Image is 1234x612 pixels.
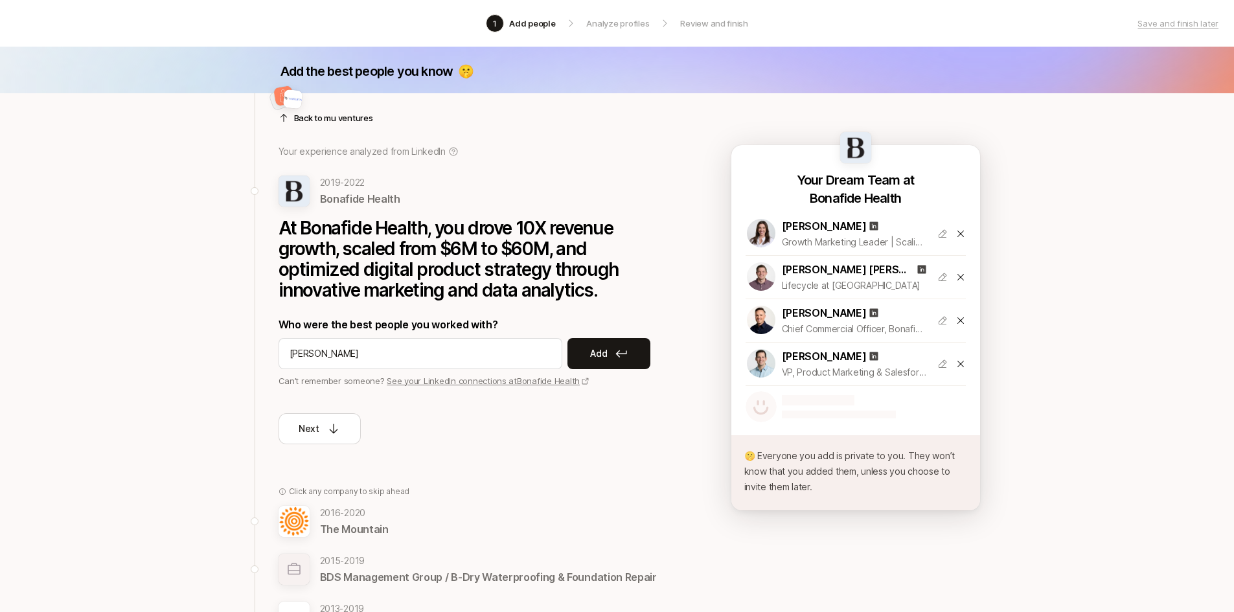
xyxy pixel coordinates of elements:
p: Back to mu ventures [294,111,373,124]
img: 35cda3ce_4b4d_4e8a_8365_78074d7a1b9f.jpg [282,89,303,109]
img: ac2d2137_af73_4e2b_8a52_c12d26d70222.jpg [840,132,871,163]
img: 1713370863697 [747,262,775,291]
p: Click any company to skip ahead [289,486,410,497]
p: Chief Commercial Officer, Bonafide Health [782,321,927,337]
button: Next [279,413,361,444]
p: [PERSON_NAME] [782,218,867,234]
img: ac2d2137_af73_4e2b_8a52_c12d26d70222.jpg [279,176,310,207]
p: Who were the best people you worked with? [279,316,667,333]
p: 2019 - 2022 [320,175,400,190]
img: 1757011970584 [747,306,775,334]
p: Bonafide Health [810,189,901,207]
p: 🤫 Everyone you add is private to you. They won’t know that you added them, unless you choose to i... [744,448,967,495]
p: Save and finish later [1137,17,1218,30]
p: At Bonafide Health, you drove 10X revenue growth, scaled from $6M to $60M, and optimized digital ... [279,218,667,300]
img: cf36d682_be33_4969_a70b_60f7294c93b7.jpg [279,506,310,537]
a: See your LinkedIn connections atBonafide Health [387,376,589,386]
p: [PERSON_NAME] [782,304,867,321]
img: default-avatar.svg [746,391,777,422]
button: Add [567,338,650,369]
p: The Mountain [320,521,389,538]
p: VP, Product Marketing & Salesforce Effectiveness @ Bonafide Health [782,365,927,380]
p: Growth Marketing Leader | Scaling DTC brands through Paid Media & Creative Testing [782,234,927,250]
p: Your experience analyzed from LinkedIn [279,144,446,159]
p: Review and finish [680,17,748,30]
p: 2016 - 2020 [320,505,389,521]
img: 1731530297960 [747,349,775,378]
p: Add the best people you know [280,62,453,80]
p: Can’t remember someone? [279,374,667,387]
input: Add their name [290,346,551,361]
p: Analyze profiles [586,17,649,30]
p: Bonafide Health [320,190,400,207]
img: 1715800541689 [747,219,775,247]
p: Next [299,421,319,436]
img: empty-company-logo.svg [279,554,310,585]
p: 1 [493,17,497,30]
p: [PERSON_NAME] [PERSON_NAME] [782,261,914,278]
p: Add [590,346,607,361]
p: [PERSON_NAME] [782,348,867,365]
p: 🤫 [458,62,474,80]
p: Add people [509,17,555,30]
p: Lifecycle at [GEOGRAPHIC_DATA] [782,278,927,293]
p: Your Dream Team at [797,171,915,189]
p: BDS Management Group / B-Dry Waterproofing & Foundation Repair [320,569,657,585]
p: 2015 - 2019 [320,553,657,569]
